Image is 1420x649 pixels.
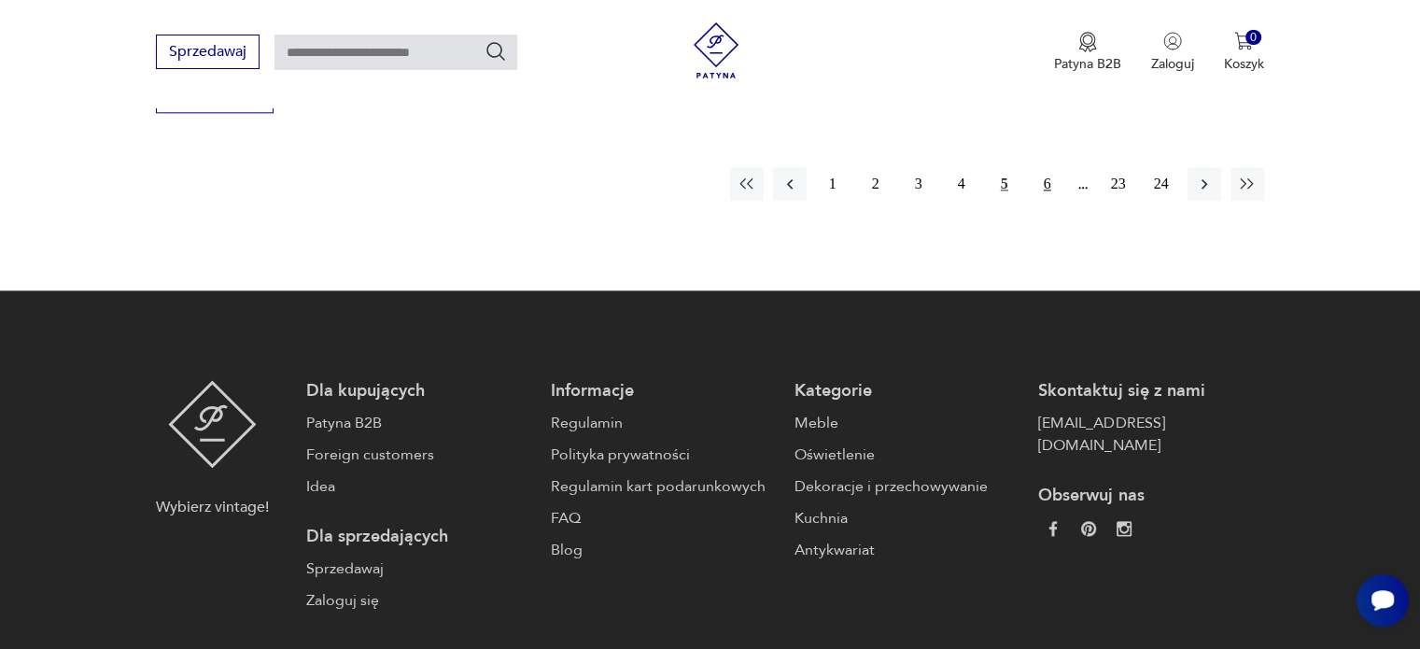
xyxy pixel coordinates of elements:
[485,40,507,63] button: Szukaj
[794,539,1019,561] a: Antykwariat
[945,167,978,201] button: 4
[1245,30,1261,46] div: 0
[1163,32,1182,50] img: Ikonka użytkownika
[1031,167,1064,201] button: 6
[1038,485,1263,507] p: Obserwuj nas
[306,380,531,402] p: Dla kupujących
[551,412,776,434] a: Regulamin
[688,22,744,78] img: Patyna - sklep z meblami i dekoracjami vintage
[816,167,850,201] button: 1
[1151,32,1194,73] button: Zaloguj
[168,380,257,468] img: Patyna - sklep z meblami i dekoracjami vintage
[988,167,1021,201] button: 5
[1078,32,1097,52] img: Ikona medalu
[1234,32,1253,50] img: Ikona koszyka
[156,47,260,60] a: Sprzedawaj
[1054,32,1121,73] a: Ikona medaluPatyna B2B
[794,412,1019,434] a: Meble
[1038,412,1263,457] a: [EMAIL_ADDRESS][DOMAIN_NAME]
[1038,380,1263,402] p: Skontaktuj się z nami
[1054,55,1121,73] p: Patyna B2B
[794,507,1019,529] a: Kuchnia
[1054,32,1121,73] button: Patyna B2B
[794,444,1019,466] a: Oświetlenie
[306,589,531,612] a: Zaloguj się
[1151,55,1194,73] p: Zaloguj
[551,475,776,498] a: Regulamin kart podarunkowych
[1357,574,1409,627] iframe: Smartsupp widget button
[1145,167,1178,201] button: 24
[1081,521,1096,536] img: 37d27d81a828e637adc9f9cb2e3d3a8a.webp
[156,35,260,69] button: Sprzedawaj
[1102,167,1135,201] button: 23
[1046,521,1061,536] img: da9060093f698e4c3cedc1453eec5031.webp
[306,526,531,548] p: Dla sprzedających
[902,167,935,201] button: 3
[306,557,531,580] a: Sprzedawaj
[1224,32,1264,73] button: 0Koszyk
[306,475,531,498] a: Idea
[794,475,1019,498] a: Dekoracje i przechowywanie
[859,167,893,201] button: 2
[1117,521,1132,536] img: c2fd9cf7f39615d9d6839a72ae8e59e5.webp
[306,412,531,434] a: Patyna B2B
[551,380,776,402] p: Informacje
[306,444,531,466] a: Foreign customers
[794,380,1019,402] p: Kategorie
[551,444,776,466] a: Polityka prywatności
[156,496,269,518] p: Wybierz vintage!
[551,507,776,529] a: FAQ
[1224,55,1264,73] p: Koszyk
[551,539,776,561] a: Blog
